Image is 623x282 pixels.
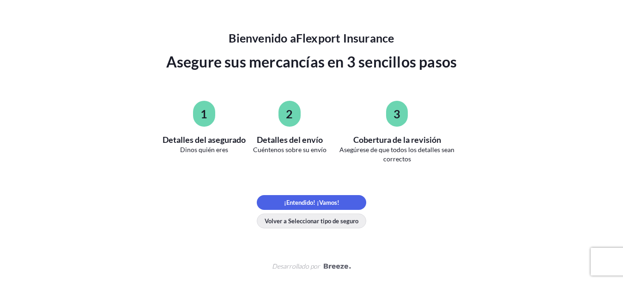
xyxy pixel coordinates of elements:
font: Desarrollado por [272,262,320,270]
button: ¡Entendido! ¡Vamos! [257,195,366,210]
font: 1 [200,107,207,121]
font: Volver a Seleccionar tipo de seguro [265,217,358,225]
font: Dinos quién eres [180,146,228,153]
font: Asegúrese de que todos los detalles sean correctos [339,146,454,163]
font: Cuéntenos sobre su envío [253,146,327,153]
font: Asegure sus mercancías en 3 sencillos pasos [166,53,457,71]
font: Bienvenido a [229,31,296,45]
font: Detalles del envío [257,135,323,145]
font: Detalles del asegurado [163,135,246,145]
font: Flexport Insurance [296,31,394,45]
font: ¡Entendido! ¡Vamos! [284,199,339,206]
font: Cobertura de la revisión [353,135,441,145]
font: 3 [393,107,400,121]
button: Volver a Seleccionar tipo de seguro [257,214,366,228]
font: 2 [286,107,293,121]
